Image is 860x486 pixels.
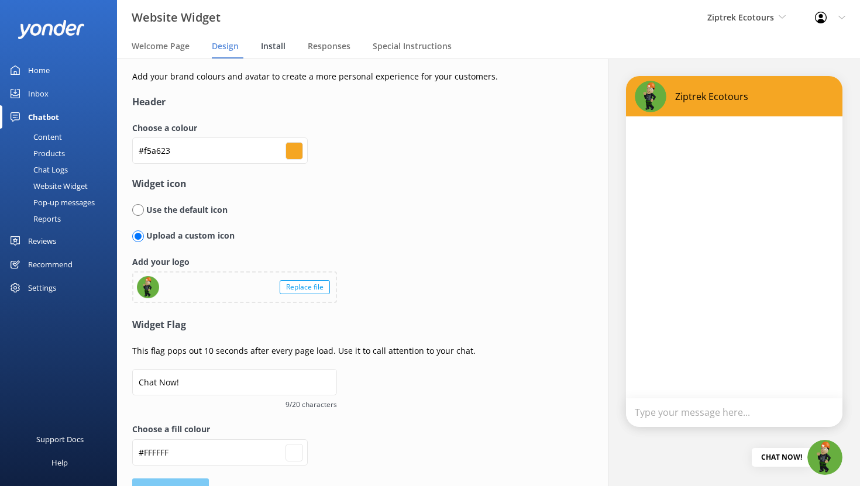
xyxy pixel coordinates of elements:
span: Design [212,40,239,52]
span: Install [261,40,285,52]
span: Responses [308,40,350,52]
div: Home [28,58,50,82]
a: Chat Logs [7,161,117,178]
div: Settings [28,276,56,299]
div: Content [7,129,62,145]
span: Special Instructions [373,40,452,52]
h4: Widget icon [132,177,562,192]
p: Add your brand colours and avatar to create a more personal experience for your customers. [132,70,562,83]
label: Add your logo [132,256,337,268]
img: Ziptrek_icon.png [807,440,842,475]
span: Ziptrek Ecotours [707,12,774,23]
div: Type your message here... [626,398,842,427]
div: Replace file [280,280,330,294]
input: #fcfcfcf [132,439,308,466]
div: Inbox [28,82,49,105]
span: 9/20 characters [132,399,337,410]
div: Products [7,145,65,161]
a: Pop-up messages [7,194,117,211]
p: Ziptrek Ecotours [666,90,748,103]
a: Products [7,145,117,161]
a: Website Widget [7,178,117,194]
div: Recommend [28,253,73,276]
input: Chat [132,369,337,395]
div: Website Widget [7,178,88,194]
div: Support Docs [36,428,84,451]
img: Ziptrek_icon.png [635,81,666,112]
p: Use the default icon [144,204,228,216]
div: Chat Now! [752,448,811,467]
div: Reports [7,211,61,227]
div: Chatbot [28,105,59,129]
a: Content [7,129,117,145]
p: This flag pops out 10 seconds after every page load. Use it to call attention to your chat. [132,344,562,357]
h4: Header [132,95,562,110]
div: Chat Logs [7,161,68,178]
label: Choose a colour [132,122,562,135]
img: yonder-white-logo.png [18,20,85,39]
a: Reports [7,211,117,227]
p: Upload a custom icon [144,229,235,242]
label: Choose a fill colour [132,423,562,436]
h3: Website Widget [132,8,221,27]
div: Pop-up messages [7,194,95,211]
span: Welcome Page [132,40,190,52]
div: Help [51,451,68,474]
div: Reviews [28,229,56,253]
h4: Widget Flag [132,318,562,333]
